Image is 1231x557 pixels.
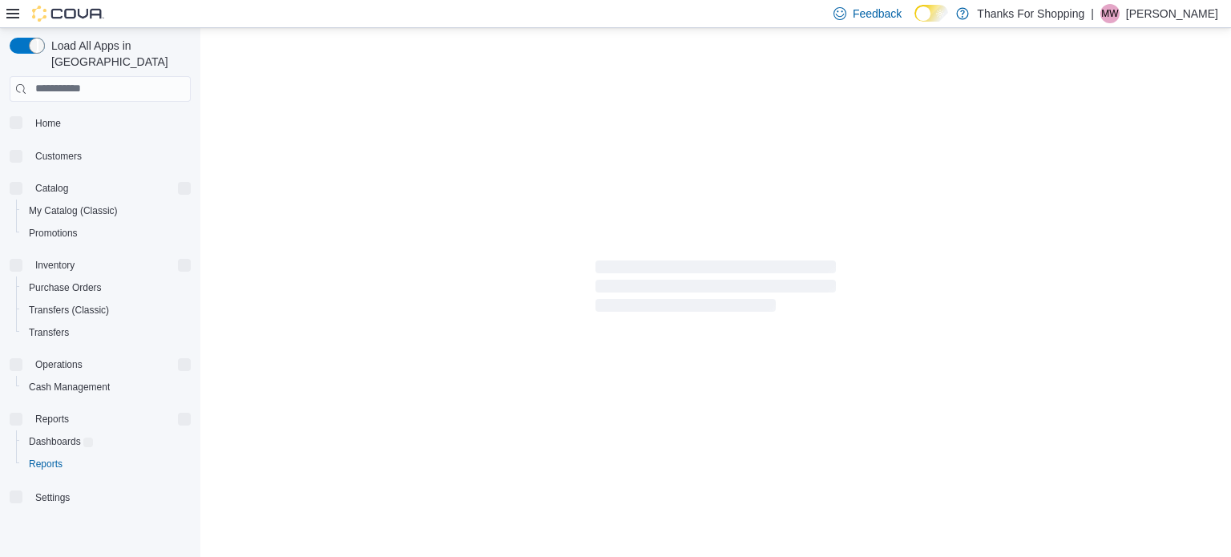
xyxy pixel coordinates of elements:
a: Cash Management [22,377,116,397]
p: Thanks For Shopping [977,4,1084,23]
span: Purchase Orders [29,281,102,294]
button: My Catalog (Classic) [16,200,197,222]
button: Settings [3,485,197,508]
span: Transfers (Classic) [29,304,109,317]
button: Inventory [29,256,81,275]
button: Transfers [16,321,197,344]
button: Catalog [3,177,197,200]
a: Purchase Orders [22,278,108,297]
span: Settings [35,491,70,504]
span: My Catalog (Classic) [22,201,191,220]
a: Home [29,114,67,133]
a: Dashboards [16,430,197,453]
span: Customers [35,150,82,163]
span: Catalog [35,182,68,195]
a: Promotions [22,224,84,243]
button: Customers [3,144,197,168]
input: Dark Mode [914,5,948,22]
span: Reports [22,454,191,474]
p: [PERSON_NAME] [1126,4,1218,23]
span: Operations [35,358,83,371]
a: My Catalog (Classic) [22,201,124,220]
span: Transfers (Classic) [22,301,191,320]
span: Cash Management [29,381,110,394]
p: | [1091,4,1094,23]
span: Catalog [29,179,191,198]
span: Reports [35,413,69,426]
span: Load All Apps in [GEOGRAPHIC_DATA] [45,38,191,70]
span: Home [29,113,191,133]
a: Reports [22,454,69,474]
button: Reports [16,453,197,475]
div: Marsell Walker [1100,4,1120,23]
span: Cash Management [22,377,191,397]
button: Home [3,111,197,135]
img: Cova [32,6,104,22]
a: Customers [29,147,88,166]
button: Operations [29,355,89,374]
span: Settings [29,486,191,507]
span: Feedback [853,6,902,22]
button: Transfers (Classic) [16,299,197,321]
span: Dashboards [22,432,191,451]
nav: Complex example [10,105,191,551]
span: Operations [29,355,191,374]
button: Promotions [16,222,197,244]
button: Cash Management [16,376,197,398]
span: Inventory [29,256,191,275]
span: Inventory [35,259,75,272]
a: Settings [29,488,76,507]
span: My Catalog (Classic) [29,204,118,217]
button: Catalog [29,179,75,198]
span: Promotions [22,224,191,243]
span: Dashboards [29,435,93,448]
button: Operations [3,353,197,376]
span: Home [35,117,61,130]
button: Inventory [3,254,197,276]
span: Transfers [22,323,191,342]
button: Purchase Orders [16,276,197,299]
span: Customers [29,146,191,166]
a: Transfers [22,323,75,342]
button: Reports [3,408,197,430]
span: Reports [29,458,63,470]
a: Dashboards [22,432,99,451]
span: Transfers [29,326,69,339]
a: Transfers (Classic) [22,301,115,320]
button: Reports [29,410,75,429]
span: Loading [595,264,836,315]
span: Purchase Orders [22,278,191,297]
span: Reports [29,410,191,429]
span: Promotions [29,227,78,240]
span: MW [1101,4,1118,23]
